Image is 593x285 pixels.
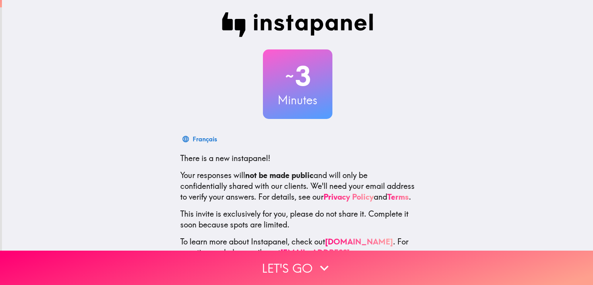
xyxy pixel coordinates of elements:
a: [DOMAIN_NAME] [325,237,393,246]
p: To learn more about Instapanel, check out . For questions or help, email us at . [180,236,415,269]
p: This invite is exclusively for you, please do not share it. Complete it soon because spots are li... [180,209,415,230]
h2: 3 [263,60,332,92]
p: Your responses will and will only be confidentially shared with our clients. We'll need your emai... [180,170,415,202]
div: Français [193,134,217,144]
span: There is a new instapanel! [180,153,270,163]
img: Instapanel [222,12,373,37]
a: Privacy Policy [324,192,374,202]
span: ~ [284,64,295,88]
h3: Minutes [263,92,332,108]
button: Français [180,131,220,147]
b: not be made public [245,170,313,180]
a: Terms [387,192,409,202]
